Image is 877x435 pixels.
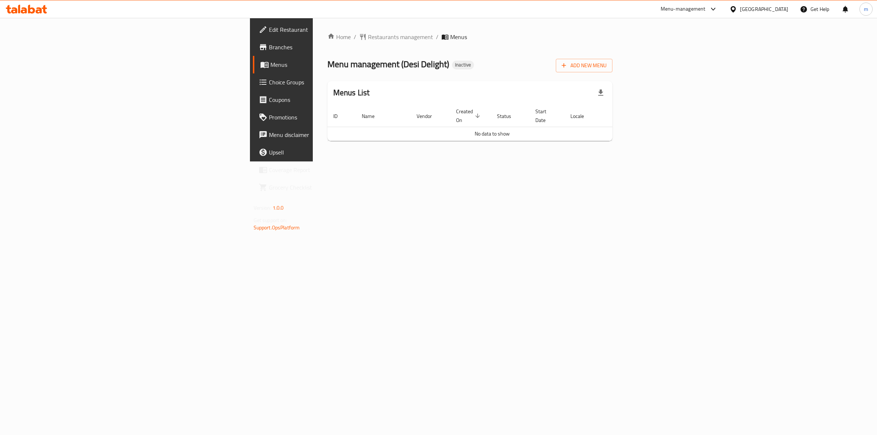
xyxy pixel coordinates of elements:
[417,112,441,121] span: Vendor
[269,113,391,122] span: Promotions
[253,161,396,179] a: Coverage Report
[269,25,391,34] span: Edit Restaurant
[556,59,612,72] button: Add New Menu
[253,38,396,56] a: Branches
[327,33,613,41] nav: breadcrumb
[273,203,284,213] span: 1.0.0
[253,21,396,38] a: Edit Restaurant
[570,112,593,121] span: Locale
[254,203,272,213] span: Version:
[362,112,384,121] span: Name
[497,112,521,121] span: Status
[269,183,391,192] span: Grocery Checklist
[452,61,474,69] div: Inactive
[456,107,482,125] span: Created On
[333,87,370,98] h2: Menus List
[740,5,788,13] div: [GEOGRAPHIC_DATA]
[270,60,391,69] span: Menus
[253,179,396,196] a: Grocery Checklist
[327,56,449,72] span: Menu management ( Desi Delight )
[269,43,391,51] span: Branches
[253,144,396,161] a: Upsell
[269,95,391,104] span: Coupons
[327,105,657,141] table: enhanced table
[254,215,287,225] span: Get support on:
[368,33,433,41] span: Restaurants management
[333,112,347,121] span: ID
[452,62,474,68] span: Inactive
[602,105,657,127] th: Actions
[475,129,510,138] span: No data to show
[436,33,438,41] li: /
[269,78,391,87] span: Choice Groups
[269,148,391,157] span: Upsell
[562,61,607,70] span: Add New Menu
[253,73,396,91] a: Choice Groups
[661,5,706,14] div: Menu-management
[269,130,391,139] span: Menu disclaimer
[864,5,868,13] span: m
[253,126,396,144] a: Menu disclaimer
[269,165,391,174] span: Coverage Report
[253,56,396,73] a: Menus
[253,91,396,108] a: Coupons
[592,84,610,102] div: Export file
[450,33,467,41] span: Menus
[254,223,300,232] a: Support.OpsPlatform
[535,107,556,125] span: Start Date
[253,108,396,126] a: Promotions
